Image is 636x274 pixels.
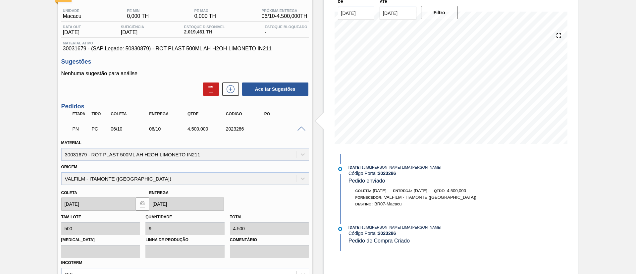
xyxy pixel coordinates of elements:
[393,189,412,193] span: Entrega:
[61,191,77,195] label: Coleta
[338,167,342,171] img: atual
[370,225,441,229] span: : [PERSON_NAME] LIMA [PERSON_NAME]
[434,189,445,193] span: Qtde:
[127,9,149,13] span: PE MIN
[184,25,225,29] span: Estoque Disponível
[219,82,239,96] div: Nova sugestão
[71,122,91,136] div: Pedido em Negociação
[90,126,110,132] div: Pedido de Compra
[373,188,387,193] span: [DATE]
[61,260,82,265] label: Incoterm
[338,7,375,20] input: dd/mm/yyyy
[145,215,172,219] label: Quantidade
[348,165,360,169] span: [DATE]
[61,58,309,65] h3: Sugestões
[262,9,307,13] span: Próxima Entrega
[63,13,81,19] span: Macacu
[121,25,144,29] span: Suficiência
[61,140,81,145] label: Material
[200,82,219,96] div: Excluir Sugestões
[63,29,81,35] span: [DATE]
[109,126,152,132] div: 06/10/2025
[230,235,309,245] label: Comentário
[63,25,81,29] span: Data out
[194,13,216,19] span: 0,000 TH
[348,238,410,244] span: Pedido de Compra Criado
[184,29,225,34] span: 2.019,461 TH
[230,215,243,219] label: Total
[145,235,225,245] label: Linha de Produção
[263,25,309,35] div: -
[224,126,267,132] div: 2023286
[90,112,110,116] div: Tipo
[138,200,146,208] img: locked
[61,103,309,110] h3: Pedidos
[186,126,229,132] div: 4.500,000
[421,6,458,19] button: Filtro
[263,112,306,116] div: PO
[73,126,89,132] p: PN
[348,178,385,184] span: Pedido enviado
[149,191,169,195] label: Entrega
[378,171,396,176] strong: 2023286
[242,82,308,96] button: Aceitar Sugestões
[121,29,144,35] span: [DATE]
[63,46,307,52] span: 30031679 - (SAP Legado: 50830879) - ROT PLAST 500ML AH H2OH LIMONETO IN211
[355,202,373,206] span: Destino:
[370,165,441,169] span: : [PERSON_NAME] LIMA [PERSON_NAME]
[262,13,307,19] span: 06/10 - 4.500,000 TH
[61,197,136,211] input: dd/mm/yyyy
[447,188,466,193] span: 4.500,000
[224,112,267,116] div: Código
[265,25,307,29] span: Estoque Bloqueado
[186,112,229,116] div: Qtde
[127,13,149,19] span: 0,000 TH
[361,226,370,229] span: - 16:58
[384,195,476,200] span: VALFILM - ITAMONTE ([GEOGRAPHIC_DATA])
[61,235,140,245] label: [MEDICAL_DATA]
[147,126,190,132] div: 06/10/2025
[61,165,78,169] label: Origem
[348,171,506,176] div: Código Portal:
[109,112,152,116] div: Coleta
[63,41,307,45] span: Material ativo
[348,225,360,229] span: [DATE]
[239,82,309,96] div: Aceitar Sugestões
[355,189,371,193] span: Coleta:
[71,112,91,116] div: Etapa
[136,197,149,211] button: locked
[380,7,416,20] input: dd/mm/yyyy
[61,71,309,77] p: Nenhuma sugestão para análise
[355,195,383,199] span: Fornecedor:
[361,166,370,169] span: - 16:58
[414,188,427,193] span: [DATE]
[63,9,81,13] span: Unidade
[149,197,224,211] input: dd/mm/yyyy
[194,9,216,13] span: PE MAX
[338,227,342,231] img: atual
[378,231,396,236] strong: 2023286
[61,215,81,219] label: Tam lote
[374,201,401,206] span: BR07-Macacu
[348,231,506,236] div: Código Portal:
[147,112,190,116] div: Entrega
